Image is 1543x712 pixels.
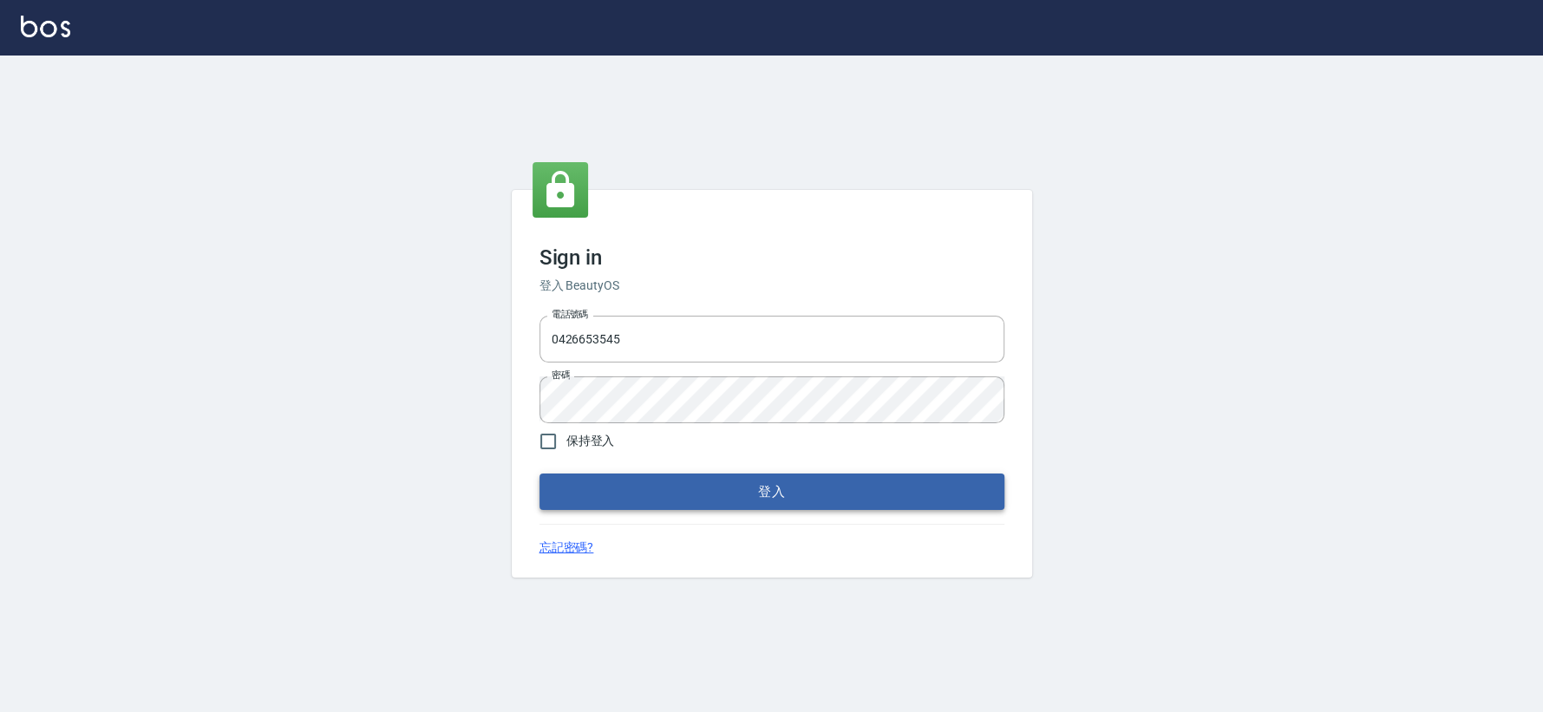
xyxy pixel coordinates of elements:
span: 保持登入 [566,432,615,450]
h3: Sign in [539,245,1004,270]
a: 忘記密碼? [539,539,594,557]
label: 密碼 [552,369,570,382]
h6: 登入 BeautyOS [539,277,1004,295]
label: 電話號碼 [552,308,588,321]
img: Logo [21,16,70,37]
button: 登入 [539,474,1004,510]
